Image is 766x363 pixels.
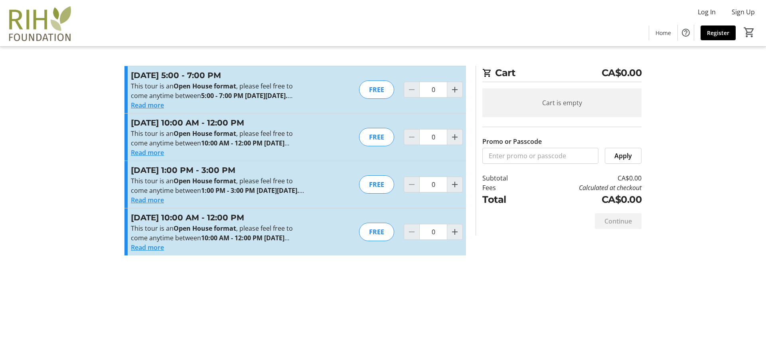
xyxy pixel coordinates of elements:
[419,82,447,98] input: Monday, August 18, 2025 - 5:00 - 7:00 PM Quantity
[131,212,305,224] h3: [DATE] 10:00 AM - 12:00 PM
[419,129,447,145] input: Tuesday, August 19, 2025 - 10:00 AM - 12:00 PM Quantity
[482,173,529,183] td: Subtotal
[201,186,304,195] strong: 1:00 PM - 3:00 PM [DATE][DATE].
[131,81,305,100] p: This tour is an , please feel free to come anytime between
[447,82,462,97] button: Increment by one
[359,80,394,99] div: FREE
[482,137,542,146] label: Promo or Passcode
[482,88,642,117] div: Cart is empty
[602,66,642,80] span: CA$0.00
[131,69,305,81] h3: [DATE] 5:00 - 7:00 PM
[131,139,289,157] strong: 10:00 AM - 12:00 PM [DATE][DATE].
[359,175,394,194] div: FREE
[707,29,729,37] span: Register
[732,7,755,17] span: Sign Up
[359,128,394,146] div: FREE
[529,173,642,183] td: CA$0.00
[131,176,305,195] p: This tour is an , please feel free to come anytime between
[131,224,305,243] p: This tour is an , please feel free to come anytime between
[447,177,462,192] button: Increment by one
[201,91,292,100] strong: 5:00 - 7:00 PM [DATE][DATE].
[742,25,756,39] button: Cart
[701,26,736,40] a: Register
[482,183,529,192] td: Fees
[655,29,671,37] span: Home
[698,7,716,17] span: Log In
[725,6,761,18] button: Sign Up
[605,148,642,164] button: Apply
[482,148,598,164] input: Enter promo or passcode
[529,192,642,207] td: CA$0.00
[649,26,677,40] a: Home
[174,224,236,233] strong: Open House format
[174,129,236,138] strong: Open House format
[131,148,164,157] button: Read more
[482,192,529,207] td: Total
[5,3,76,43] img: Royal Inland Hospital Foundation 's Logo
[174,177,236,185] strong: Open House format
[447,224,462,239] button: Increment by one
[419,224,447,240] input: Thursday, August 21, 2025 - 10:00 AM - 12:00 PM Quantity
[614,151,632,161] span: Apply
[529,183,642,192] td: Calculated at checkout
[131,195,164,205] button: Read more
[678,25,694,41] button: Help
[131,129,305,148] p: This tour is an , please feel free to come anytime between
[691,6,722,18] button: Log In
[482,66,642,82] h2: Cart
[447,130,462,145] button: Increment by one
[174,82,236,90] strong: Open House format
[359,223,394,241] div: FREE
[419,177,447,192] input: Tuesday, August 19, 2025 - 1:00 PM - 3:00 PM Quantity
[131,243,164,252] button: Read more
[131,117,305,129] h3: [DATE] 10:00 AM - 12:00 PM
[131,233,289,252] strong: 10:00 AM - 12:00 PM [DATE][DATE].
[131,164,305,176] h3: [DATE] 1:00 PM - 3:00 PM
[131,100,164,110] button: Read more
